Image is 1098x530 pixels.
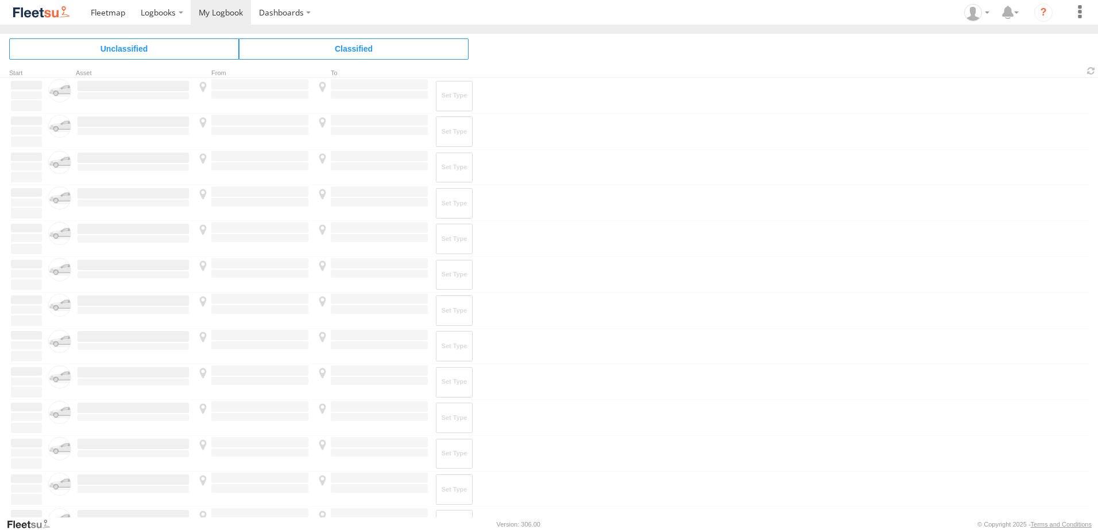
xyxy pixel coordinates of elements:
[11,5,71,20] img: fleetsu-logo-horizontal.svg
[977,521,1092,528] div: © Copyright 2025 -
[1031,521,1092,528] a: Terms and Conditions
[9,38,239,59] span: Click to view Unclassified Trips
[76,71,191,76] div: Asset
[6,519,59,530] a: Visit our Website
[960,4,993,21] div: Gerardo Martinez
[315,71,430,76] div: To
[497,521,540,528] div: Version: 306.00
[9,71,44,76] div: Click to Sort
[1034,3,1053,22] i: ?
[239,38,469,59] span: Click to view Classified Trips
[195,71,310,76] div: From
[1084,65,1098,76] span: Refresh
